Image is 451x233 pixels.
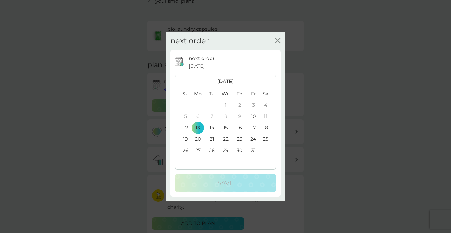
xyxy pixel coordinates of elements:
td: 9 [233,111,247,122]
td: 13 [191,122,205,134]
th: Fr [247,88,260,100]
span: [DATE] [189,62,205,70]
p: Save [218,178,233,188]
td: 31 [247,145,260,156]
td: 27 [191,145,205,156]
td: 6 [191,111,205,122]
td: 22 [219,134,233,145]
th: Sa [260,88,276,100]
td: 7 [205,111,219,122]
h2: next order [170,36,209,45]
td: 5 [175,111,191,122]
td: 29 [219,145,233,156]
th: Su [175,88,191,100]
button: Save [175,174,276,192]
td: 20 [191,134,205,145]
td: 28 [205,145,219,156]
th: Tu [205,88,219,100]
td: 30 [233,145,247,156]
td: 25 [260,134,276,145]
td: 10 [247,111,260,122]
td: 17 [247,122,260,134]
td: 16 [233,122,247,134]
th: We [219,88,233,100]
td: 1 [219,100,233,111]
th: Mo [191,88,205,100]
button: close [275,38,281,44]
td: 26 [175,145,191,156]
td: 8 [219,111,233,122]
td: 23 [233,134,247,145]
td: 24 [247,134,260,145]
td: 12 [175,122,191,134]
td: 19 [175,134,191,145]
td: 11 [260,111,276,122]
td: 18 [260,122,276,134]
p: next order [189,55,214,63]
td: 14 [205,122,219,134]
th: Th [233,88,247,100]
td: 3 [247,100,260,111]
td: 15 [219,122,233,134]
span: ‹ [180,75,186,88]
td: 2 [233,100,247,111]
span: › [265,75,271,88]
th: [DATE] [191,75,260,88]
td: 21 [205,134,219,145]
td: 4 [260,100,276,111]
